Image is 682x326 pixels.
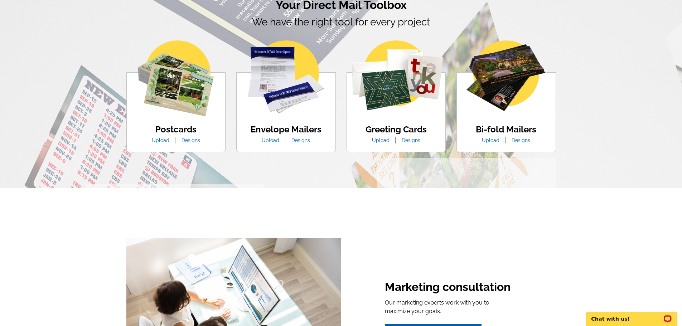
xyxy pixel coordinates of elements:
a: Upload [477,137,505,143]
a: Designs [396,137,426,143]
img: bio-fold-mailer.png [465,40,547,112]
img: postcards.png [138,40,214,116]
a: Designs [176,137,205,143]
a: Upload [256,137,285,143]
h4: Postcards [146,125,205,135]
a: Designs [506,137,536,143]
img: greeting-cards.png [349,40,443,111]
iframe: LiveChat chat widget [581,303,682,326]
h4: Greeting Cards [366,125,427,135]
a: Upload [146,137,175,143]
h4: Bi-fold Mailers [476,125,536,135]
h2: Marketing consultation [385,280,512,295]
img: envelope-mailer.png [248,40,324,113]
a: Upload [367,137,395,143]
a: Designs [286,137,315,143]
h4: Envelope Mailers [251,125,321,135]
p: We have the right tool for every project [126,15,556,49]
p: Our marketing experts work with you to maximize your goals. [385,298,512,316]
